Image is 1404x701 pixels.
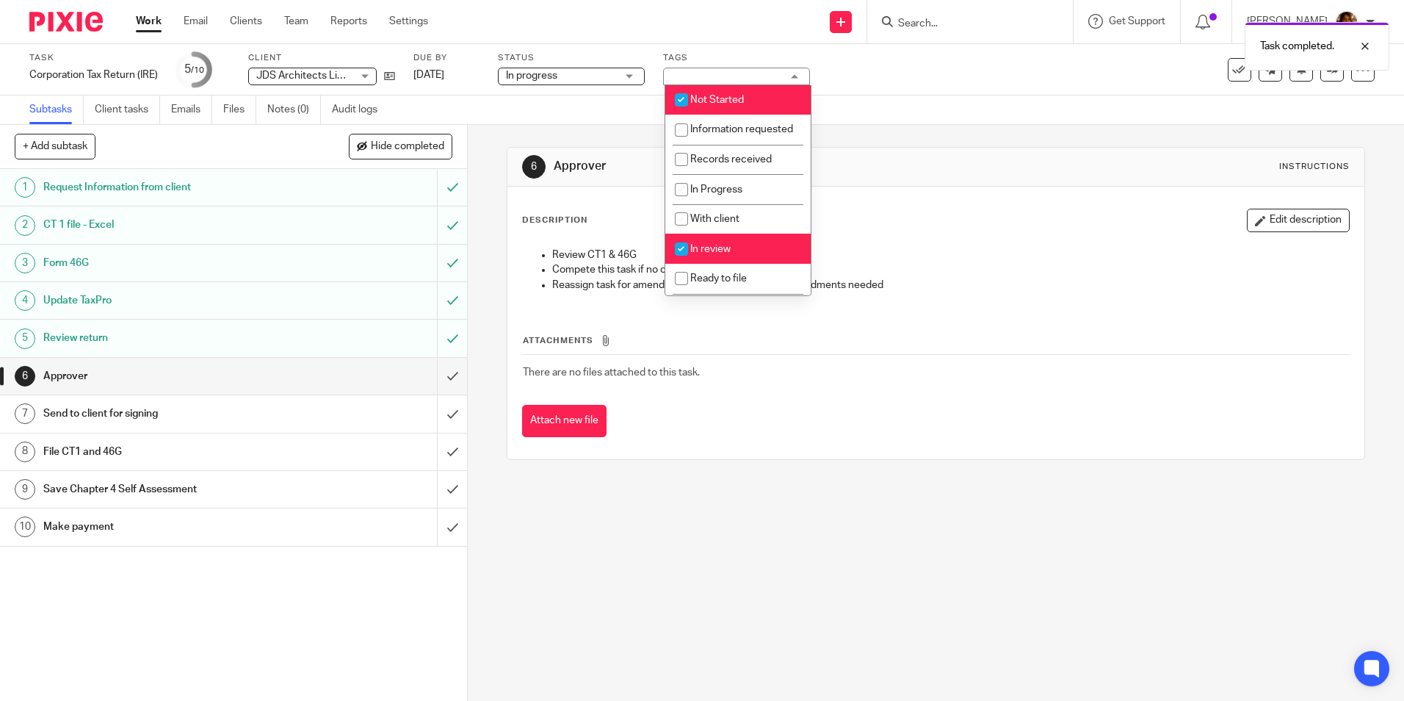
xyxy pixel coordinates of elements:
label: Task [29,52,158,64]
span: Records received [690,154,772,165]
a: Subtasks [29,96,84,124]
h1: Form 46G [43,252,296,274]
div: 1 [15,177,35,198]
span: Not Started [690,95,744,105]
p: Review CT1 & 46G [552,248,1348,262]
a: Clients [230,14,262,29]
div: Instructions [1279,161,1350,173]
span: Hide completed [371,141,444,153]
div: 9 [15,479,35,500]
a: Email [184,14,208,29]
span: With client [690,214,739,224]
p: Task completed. [1260,39,1334,54]
h1: CT 1 file - Excel [43,214,296,236]
label: Due by [413,52,480,64]
h1: Review return [43,327,296,349]
span: In Progress [690,184,742,195]
h1: File CT1 and 46G [43,441,296,463]
a: Audit logs [332,96,388,124]
a: Client tasks [95,96,160,124]
p: Compete this task if no changes needed [552,262,1348,277]
h1: Approver [554,159,967,174]
label: Client [248,52,395,64]
span: In review [690,244,731,254]
a: Files [223,96,256,124]
a: Settings [389,14,428,29]
button: Hide completed [349,134,452,159]
span: Ready to file [690,273,747,284]
h1: Send to client for signing [43,403,296,425]
a: Team [284,14,308,29]
a: Emails [171,96,212,124]
span: Attachments [523,337,593,345]
div: 2 [15,215,35,236]
small: /10 [191,66,204,74]
div: Corporation Tax Return (IRE) [29,68,158,82]
button: Edit description [1247,209,1350,232]
div: 8 [15,442,35,462]
div: 6 [522,155,546,179]
span: [DATE] [413,70,444,80]
a: Reports [330,14,367,29]
div: 4 [15,290,35,311]
button: Attach new file [522,405,607,438]
div: 10 [15,517,35,537]
div: 5 [15,328,35,349]
div: 6 [15,366,35,387]
div: 3 [15,253,35,273]
span: JDS Architects Limited [256,71,363,81]
img: Arvinder.jpeg [1335,10,1358,34]
label: Tags [663,52,810,64]
p: Reassign task for amendments and make a note of amendments needed [552,278,1348,292]
h1: Make payment [43,516,296,538]
a: Notes (0) [267,96,321,124]
span: Information requested [690,124,793,134]
h1: Save Chapter 4 Self Assessment [43,478,296,500]
div: 5 [184,61,204,78]
p: Description [522,215,587,226]
h1: Approver [43,365,296,387]
label: Status [498,52,645,64]
span: There are no files attached to this task. [523,367,700,378]
button: + Add subtask [15,134,95,159]
img: Pixie [29,12,103,32]
span: In progress [506,71,557,81]
div: 7 [15,403,35,424]
h1: Update TaxPro [43,290,296,312]
a: Work [136,14,162,29]
h1: Request Information from client [43,176,296,198]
